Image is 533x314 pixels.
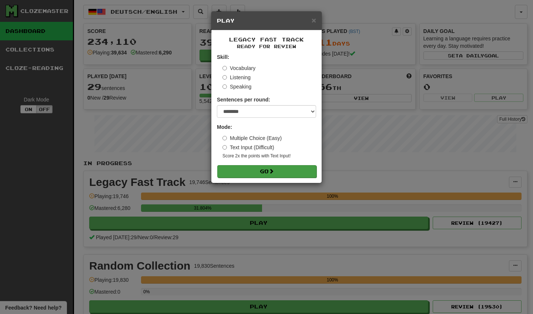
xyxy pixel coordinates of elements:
label: Text Input (Difficult) [222,144,274,151]
input: Listening [222,75,227,80]
small: Score 2x the points with Text Input ! [222,153,316,159]
span: × [312,16,316,24]
button: Go [217,165,316,178]
span: Legacy Fast Track [229,36,304,43]
label: Vocabulary [222,64,255,72]
strong: Skill: [217,54,229,60]
strong: Mode: [217,124,232,130]
input: Text Input (Difficult) [222,145,227,150]
label: Sentences per round: [217,96,270,103]
label: Multiple Choice (Easy) [222,134,282,142]
input: Vocabulary [222,66,227,70]
label: Listening [222,74,251,81]
input: Speaking [222,84,227,89]
h5: Play [217,17,316,24]
button: Close [312,16,316,24]
input: Multiple Choice (Easy) [222,136,227,140]
small: Ready for Review [217,43,316,50]
label: Speaking [222,83,251,90]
